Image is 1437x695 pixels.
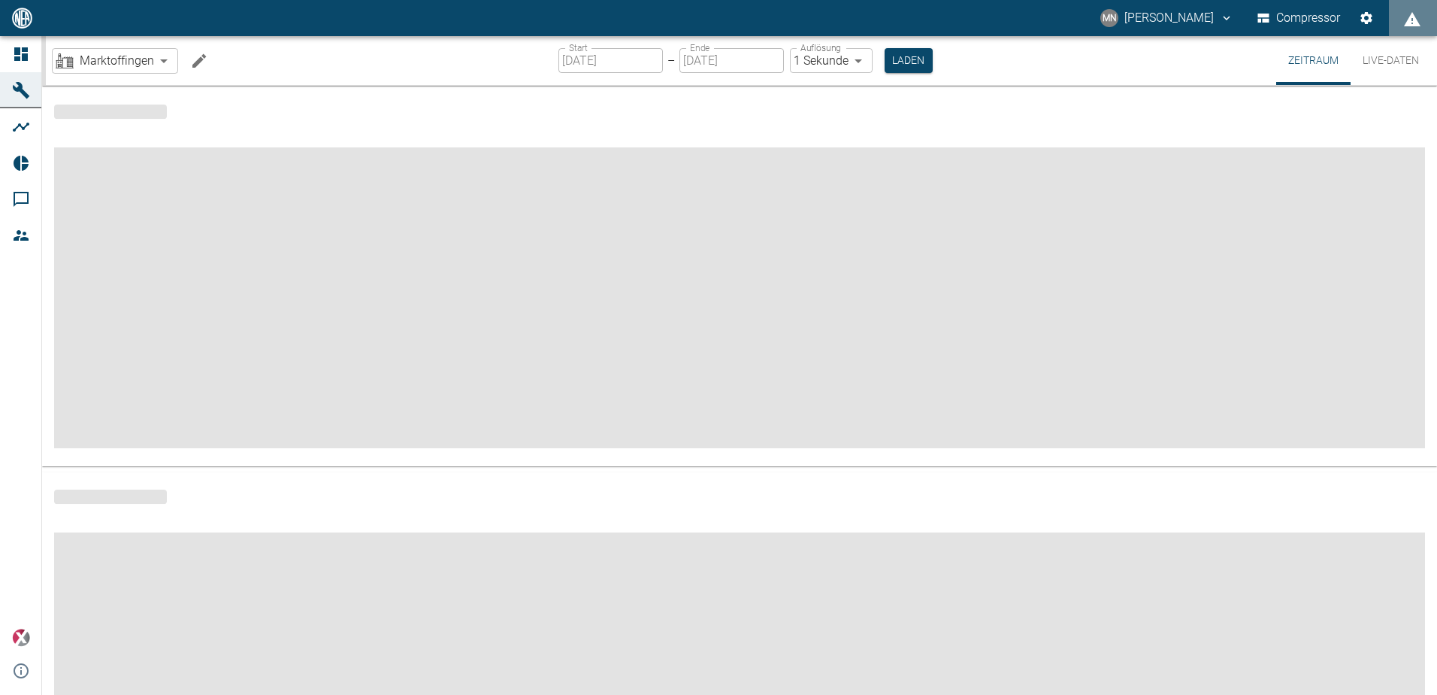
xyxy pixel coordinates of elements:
[1254,5,1344,32] button: Compressor
[679,48,784,73] input: DD.MM.YYYY
[790,48,873,73] div: 1 Sekunde
[690,41,709,54] label: Ende
[1100,9,1118,27] div: MN
[1098,5,1236,32] button: neumann@arcanum-energy.de
[885,48,933,73] button: Laden
[11,8,34,28] img: logo
[1276,36,1351,85] button: Zeitraum
[184,46,214,76] button: Machine bearbeiten
[12,629,30,647] img: Xplore Logo
[1353,5,1380,32] button: Einstellungen
[667,52,675,69] p: –
[1351,36,1431,85] button: Live-Daten
[800,41,841,54] label: Auflösung
[569,41,588,54] label: Start
[558,48,663,73] input: DD.MM.YYYY
[80,52,154,69] span: Marktoffingen
[56,52,154,70] a: Marktoffingen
